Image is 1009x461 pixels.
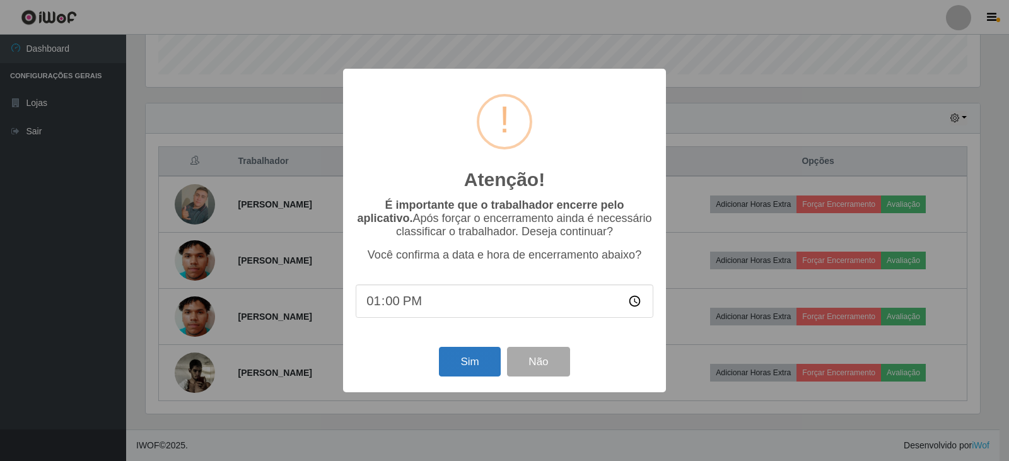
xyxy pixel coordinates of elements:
[439,347,500,376] button: Sim
[464,168,545,191] h2: Atenção!
[357,199,624,225] b: É importante que o trabalhador encerre pelo aplicativo.
[356,199,653,238] p: Após forçar o encerramento ainda é necessário classificar o trabalhador. Deseja continuar?
[507,347,569,376] button: Não
[356,248,653,262] p: Você confirma a data e hora de encerramento abaixo?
